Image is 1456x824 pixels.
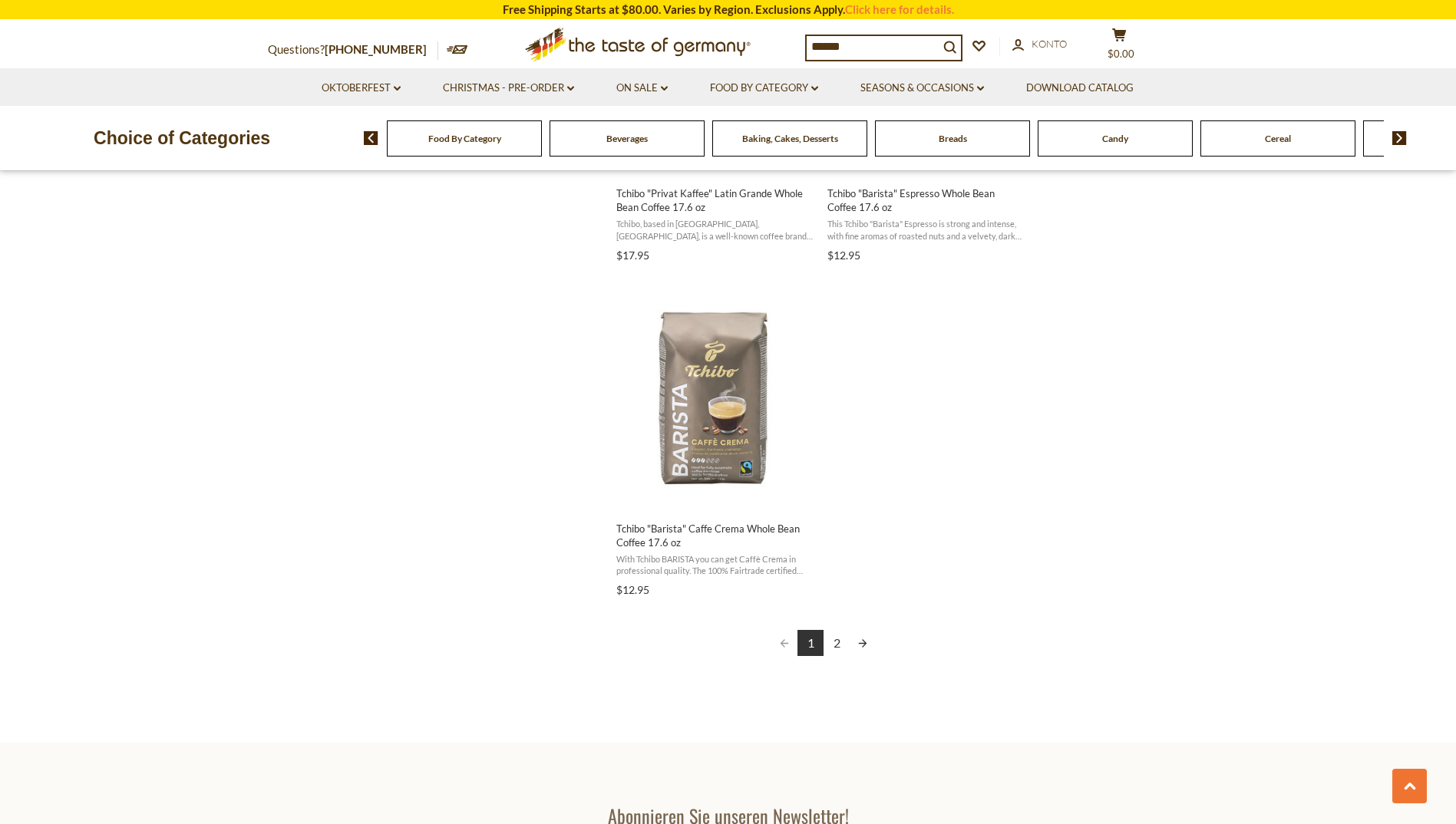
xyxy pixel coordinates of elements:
[268,40,438,60] p: Questions?
[850,630,876,656] a: Next page
[614,293,817,496] img: Tchibo Barista Caffe Crema Whole Bean
[824,630,850,656] a: 2
[616,218,815,242] span: Tchibo, based in [GEOGRAPHIC_DATA], [GEOGRAPHIC_DATA], is a well-known coffee brand and chain of ...
[616,249,649,262] span: $17.95
[364,131,378,145] img: previous arrow
[710,80,818,97] a: Food By Category
[616,583,649,596] span: $12.95
[1265,133,1291,144] a: Cereal
[325,42,427,56] a: [PHONE_NUMBER]
[742,133,838,144] a: Baking, Cakes, Desserts
[845,2,954,16] a: Click here for details.
[1102,133,1128,144] a: Candy
[827,249,860,262] span: $12.95
[1026,80,1134,97] a: Download Catalog
[616,553,815,577] span: With Tchibo BARISTA you can get Caffè Crema in professional quality. The 100% Fairtrade certified...
[1108,48,1134,60] span: $0.00
[827,186,1026,214] span: Tchibo "Barista" Espresso Whole Bean Coffee 17.6 oz
[616,522,815,549] span: Tchibo "Barista" Caffe Crema Whole Bean Coffee 17.6 oz
[1097,28,1143,66] button: $0.00
[860,80,984,97] a: Seasons & Occasions
[428,133,501,144] a: Food By Category
[443,80,574,97] a: Christmas - PRE-ORDER
[606,133,648,144] a: Beverages
[1032,38,1067,50] span: Konto
[616,630,1032,658] div: Pagination
[939,133,967,144] a: Breads
[322,80,401,97] a: Oktoberfest
[616,186,815,214] span: Tchibo "Privat Kaffee" Latin Grande Whole Bean Coffee 17.6 oz
[614,280,817,602] a: Tchibo
[1392,131,1407,145] img: next arrow
[827,218,1026,242] span: This Tchibo "Barista" Espresso is strong and intense, with fine aromas of roasted nuts and a velv...
[616,80,668,97] a: On Sale
[797,630,824,656] a: 1
[1012,36,1067,53] a: Konto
